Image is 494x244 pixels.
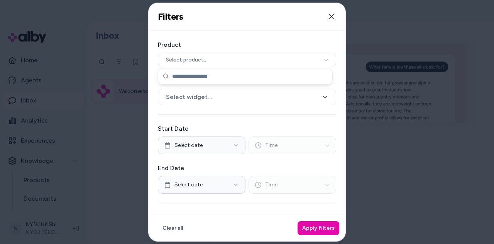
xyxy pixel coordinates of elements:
[158,89,336,105] button: Select widget...
[158,212,336,222] label: Feedback
[158,221,188,235] button: Clear all
[158,176,245,193] button: Select date
[174,181,203,188] span: Select date
[158,136,245,154] button: Select date
[158,40,336,49] label: Product
[158,124,336,133] label: Start Date
[298,221,339,235] button: Apply filters
[158,163,336,172] label: End Date
[174,141,203,149] span: Select date
[166,56,206,63] span: Select product..
[158,11,183,22] h2: Filters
